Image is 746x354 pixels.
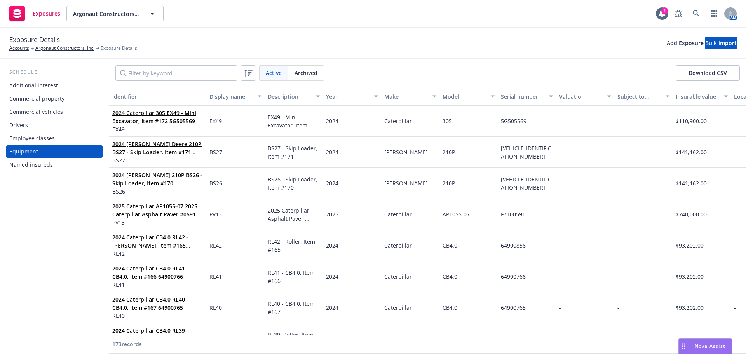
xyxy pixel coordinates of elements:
[559,180,561,187] span: -
[384,148,428,156] span: [PERSON_NAME]
[676,242,704,249] span: $93,202.00
[112,202,197,226] a: 2025 Caterpillar AP1055-07 2025 Caterpillar Asphalt Paver #0591 (PV13) F7T00591
[112,140,203,156] span: 2024 [PERSON_NAME] Deere 210P BS27 - Skip Loader, Item #171 [VEHICLE_IDENTIFICATION_NUMBER]
[6,145,103,158] a: Equipment
[268,145,319,160] span: BS27 - Skip Loader, Item #171
[559,117,561,125] span: -
[706,6,722,21] a: Switch app
[268,238,317,253] span: RL42 - Roller, Item #165
[384,180,428,187] span: [PERSON_NAME]
[443,273,457,280] span: CB4.0
[443,242,457,249] span: CB4.0
[112,296,188,311] a: 2024 Caterpillar CB4.0 RL40 - CB4.0, Item #167 64900765
[661,7,668,14] div: 1
[676,273,704,280] span: $93,202.00
[676,92,719,101] div: Insurable value
[559,211,561,218] span: -
[9,35,60,45] span: Exposure Details
[112,249,203,258] span: RL42
[209,241,222,249] span: RL42
[112,281,203,289] span: RL41
[112,156,203,164] span: BS27
[667,37,704,49] div: Add Exposure
[384,117,412,125] span: Caterpillar
[326,92,370,101] div: Year
[381,87,439,106] button: Make
[617,117,619,125] span: -
[6,92,103,105] a: Commercial property
[112,171,203,203] a: 2024 [PERSON_NAME] 210P BS26 - Skip Loader, Item #170 [VEHICLE_IDENTIFICATION_NUMBER]
[676,180,707,187] span: $141,162.00
[9,132,55,145] div: Employee classes
[556,87,614,106] button: Valuation
[6,68,103,76] div: Schedule
[734,272,736,281] span: -
[617,180,619,187] span: -
[268,207,311,230] span: 2025 Caterpillar Asphalt Paver #0591 (PV13)
[112,187,203,195] span: BS26
[35,45,94,52] a: Argonaut Constructors, Inc.
[6,3,63,24] a: Exposures
[443,148,455,156] span: 210P
[9,119,28,131] div: Drivers
[268,113,313,137] span: EX49 - Mini Excavator, Item #172
[676,148,707,156] span: $141,162.00
[443,180,455,187] span: 210P
[112,234,188,257] a: 2024 Caterpillar CB4.0 RL42 - [PERSON_NAME], Item #165 64900856
[209,92,253,101] div: Display name
[6,159,103,171] a: Named insureds
[501,117,526,125] span: 5G505569
[501,304,526,311] span: 64900765
[617,92,661,101] div: Subject to motor vehicle insurance law
[559,148,561,156] span: -
[209,335,222,343] span: RL39
[734,148,736,156] span: -
[439,87,498,106] button: Model
[734,117,736,125] span: -
[112,233,203,249] span: 2024 Caterpillar CB4.0 RL42 - [PERSON_NAME], Item #165 64900856
[6,132,103,145] a: Employee classes
[734,210,736,218] span: -
[676,117,707,125] span: $110,900.00
[112,295,203,312] span: 2024 Caterpillar CB4.0 RL40 - CB4.0, Item #167 64900765
[73,10,140,18] span: Argonaut Constructors, Inc.
[705,37,737,49] button: Bulk import
[501,176,551,191] span: [VEHICLE_IDENTIFICATION_NUMBER]
[326,211,338,218] span: 2025
[323,87,381,106] button: Year
[112,218,203,227] span: PV13
[101,45,137,52] span: Exposure Details
[268,176,319,191] span: BS26 - Skip Loader, Item #170
[112,125,203,133] span: EX49
[734,241,736,249] span: -
[112,109,203,125] span: 2024 Caterpillar 305 EX49 - Mini Excavator, Item #172 5G505569
[734,179,736,187] span: -
[33,10,60,17] span: Exposures
[206,87,265,106] button: Display name
[9,145,38,158] div: Equipment
[209,272,222,281] span: RL41
[384,242,412,249] span: Caterpillar
[326,148,338,156] span: 2024
[326,117,338,125] span: 2024
[501,211,525,218] span: F7T00591
[9,79,58,92] div: Additional interest
[268,269,316,284] span: RL41 - CB4.0, Item #166
[66,6,164,21] button: Argonaut Constructors, Inc.
[265,87,323,106] button: Description
[9,45,29,52] a: Accounts
[614,87,673,106] button: Subject to motor vehicle insurance law
[671,6,686,21] a: Report a Bug
[384,211,412,218] span: Caterpillar
[112,92,203,101] div: Identifier
[112,265,188,280] a: 2024 Caterpillar CB4.0 RL41 - CB4.0, Item #166 64900766
[617,304,619,311] span: -
[326,180,338,187] span: 2024
[266,69,282,77] span: Active
[501,273,526,280] span: 64900766
[109,87,206,106] button: Identifier
[501,242,526,249] span: 64900856
[112,140,203,172] a: 2024 [PERSON_NAME] Deere 210P BS27 - Skip Loader, Item #171 [VEHICLE_IDENTIFICATION_NUMBER]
